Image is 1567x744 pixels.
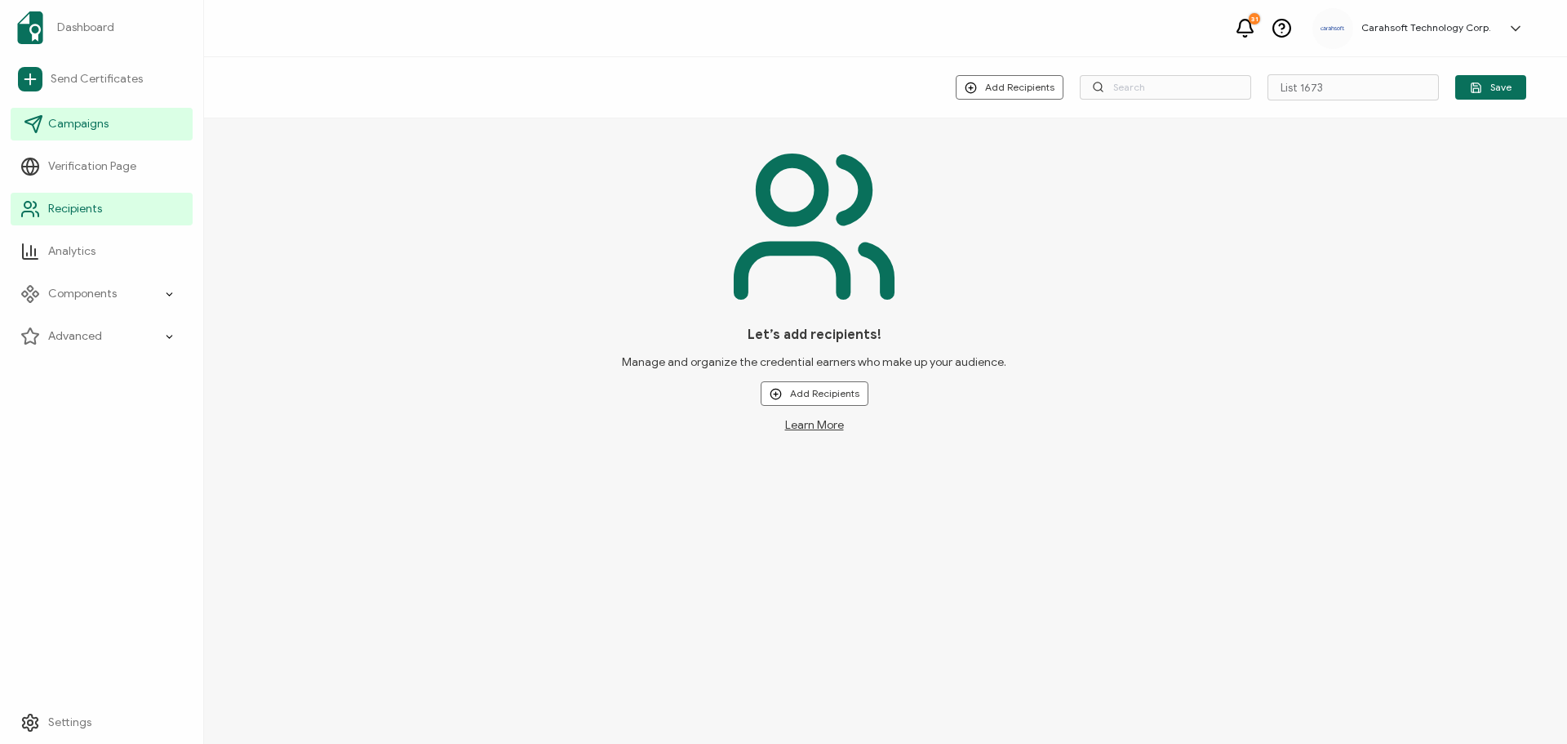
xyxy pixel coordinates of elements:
h5: Carahsoft Technology Corp. [1361,22,1491,33]
span: Analytics [48,243,95,260]
span: Verification Page [48,158,136,175]
a: Settings [11,706,193,739]
span: Advanced [48,328,102,345]
img: a9ee5910-6a38-4b3f-8289-cffb42fa798b.svg [1321,26,1345,31]
input: List Title [1267,74,1439,100]
span: Settings [48,715,91,731]
button: Save [1455,75,1526,100]
a: Dashboard [11,5,193,51]
span: Dashboard [57,20,114,36]
h1: Let’s add recipients! [748,327,881,343]
a: Learn More [785,418,844,432]
iframe: Chat Widget [1485,666,1567,744]
div: 31 [1249,13,1260,25]
span: Save [1470,82,1512,94]
span: Campaigns [48,116,109,132]
button: Add Recipients [761,381,868,406]
a: Send Certificates [11,60,193,98]
img: sertifier-logomark-colored.svg [17,11,43,44]
span: Send Certificates [51,71,143,87]
a: Analytics [11,235,193,268]
span: Recipients [48,201,102,217]
a: Verification Page [11,150,193,183]
a: Campaigns [11,108,193,140]
a: Recipients [11,193,193,225]
input: Search [1080,75,1251,100]
button: Add Recipients [956,75,1063,100]
span: Components [48,286,117,302]
span: Manage and organize the credential earners who make up your audience. [579,355,1050,369]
